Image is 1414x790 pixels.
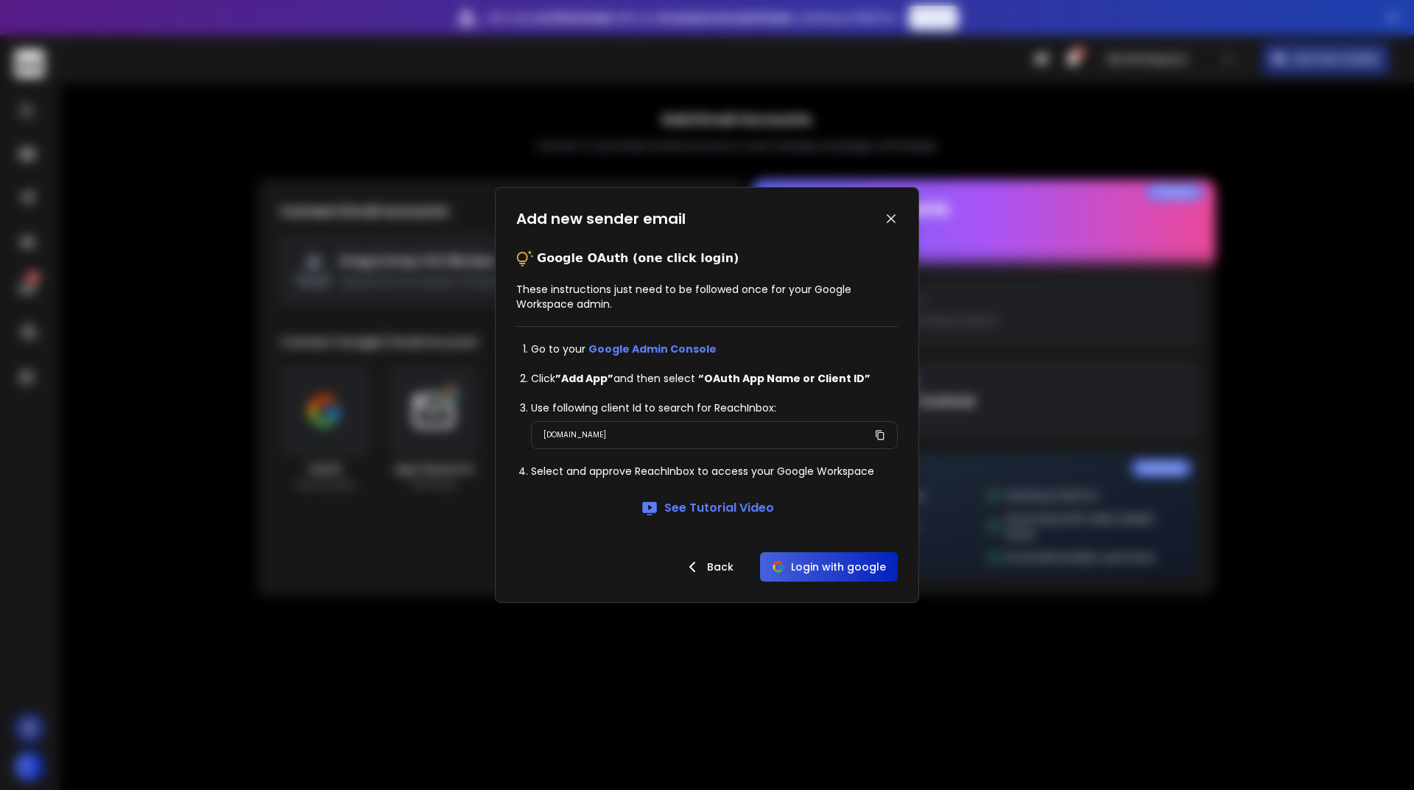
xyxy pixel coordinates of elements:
strong: “OAuth App Name or Client ID” [698,371,870,386]
li: Select and approve ReachInbox to access your Google Workspace [531,464,898,479]
p: Google OAuth (one click login) [537,250,739,267]
p: These instructions just need to be followed once for your Google Workspace admin. [516,282,898,311]
a: Google Admin Console [588,342,717,356]
li: Go to your [531,342,898,356]
h1: Add new sender email [516,208,686,229]
p: [DOMAIN_NAME] [544,428,606,442]
a: See Tutorial Video [641,499,774,517]
li: Use following client Id to search for ReachInbox: [531,401,898,415]
li: Click and then select [531,371,898,386]
button: Login with google [760,552,898,582]
strong: ”Add App” [555,371,613,386]
img: tips [516,250,534,267]
button: Back [672,552,745,582]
